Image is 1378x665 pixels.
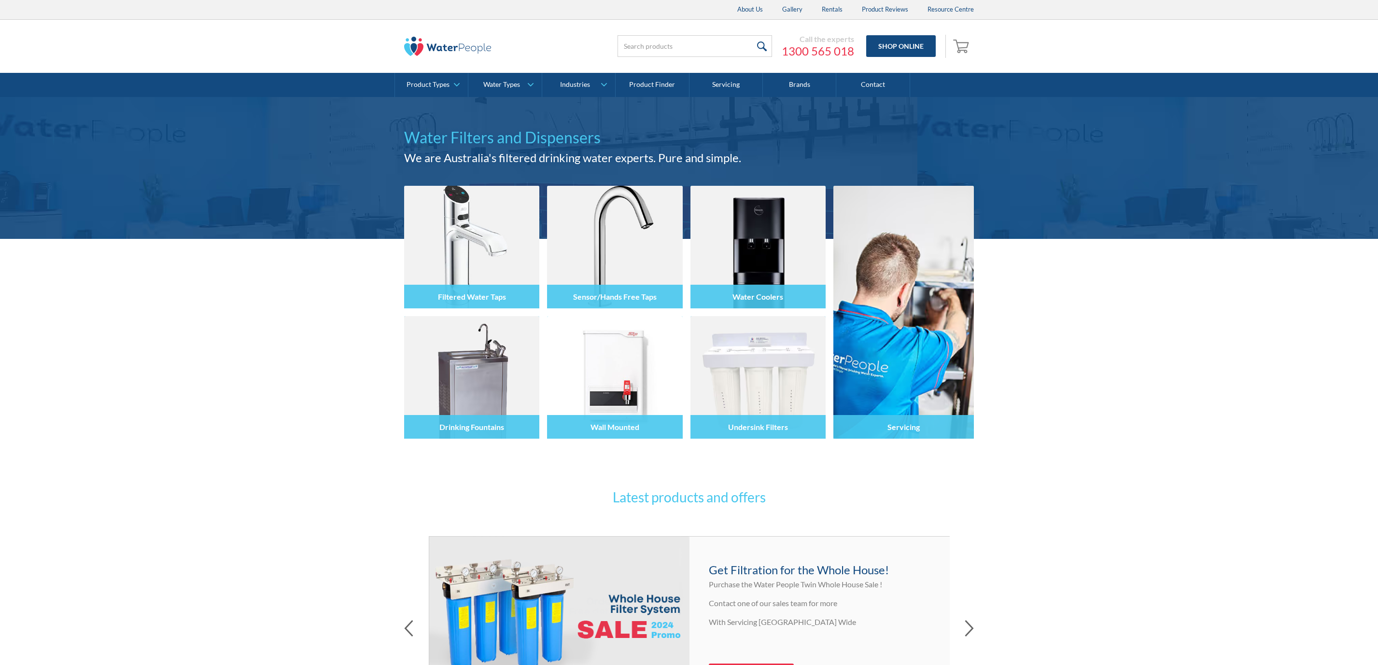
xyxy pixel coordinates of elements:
[591,422,639,431] h4: Wall Mounted
[887,422,920,431] h4: Servicing
[833,186,974,439] a: Servicing
[618,35,772,57] input: Search products
[709,561,930,579] h4: Get Filtration for the Whole House!
[709,579,930,590] p: Purchase the Water People Twin Whole House Sale !
[547,186,682,308] img: Sensor/Hands Free Taps
[866,35,936,57] a: Shop Online
[763,73,836,97] a: Brands
[953,38,971,54] img: shopping cart
[483,81,520,89] div: Water Types
[404,186,539,308] img: Filtered Water Taps
[732,292,783,301] h4: Water Coolers
[728,422,788,431] h4: Undersink Filters
[616,73,689,97] a: Product Finder
[404,37,491,56] img: The Water People
[573,292,657,301] h4: Sensor/Hands Free Taps
[709,616,930,628] p: With Servicing [GEOGRAPHIC_DATA] Wide
[560,81,590,89] div: Industries
[782,34,854,44] div: Call the experts
[836,73,910,97] a: Contact
[709,635,930,647] p: ‍
[690,186,826,308] img: Water Coolers
[951,35,974,58] a: Open cart
[438,292,506,301] h4: Filtered Water Taps
[395,73,468,97] a: Product Types
[709,597,930,609] p: Contact one of our sales team for more
[501,487,877,507] h3: Latest products and offers
[690,316,826,439] img: Undersink Filters
[547,316,682,439] img: Wall Mounted
[468,73,541,97] a: Water Types
[404,316,539,439] img: Drinking Fountains
[782,44,854,58] a: 1300 565 018
[542,73,615,97] a: Industries
[407,81,450,89] div: Product Types
[439,422,504,431] h4: Drinking Fountains
[689,73,763,97] a: Servicing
